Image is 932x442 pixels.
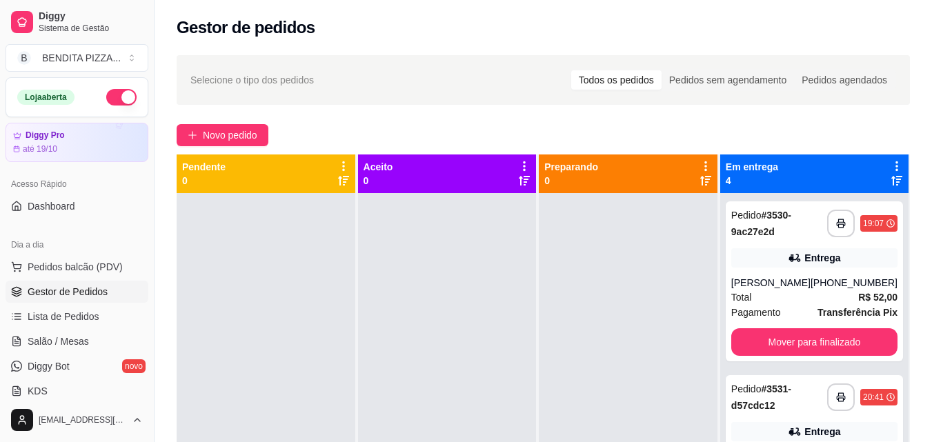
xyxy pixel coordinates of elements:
[28,359,70,373] span: Diggy Bot
[726,160,778,174] p: Em entrega
[571,70,662,90] div: Todos os pedidos
[731,290,752,305] span: Total
[17,51,31,65] span: B
[858,292,898,303] strong: R$ 52,00
[28,384,48,398] span: KDS
[863,392,884,403] div: 20:41
[6,44,148,72] button: Select a team
[28,199,75,213] span: Dashboard
[188,130,197,140] span: plus
[39,10,143,23] span: Diggy
[794,70,895,90] div: Pedidos agendados
[804,425,840,439] div: Entrega
[6,380,148,402] a: KDS
[203,128,257,143] span: Novo pedido
[39,23,143,34] span: Sistema de Gestão
[23,143,57,154] article: até 19/10
[106,89,137,106] button: Alterar Status
[190,72,314,88] span: Selecione o tipo dos pedidos
[731,305,781,320] span: Pagamento
[544,174,598,188] p: 0
[28,334,89,348] span: Salão / Mesas
[6,173,148,195] div: Acesso Rápido
[17,90,75,105] div: Loja aberta
[177,17,315,39] h2: Gestor de pedidos
[364,174,393,188] p: 0
[28,310,99,323] span: Lista de Pedidos
[364,160,393,174] p: Aceito
[28,285,108,299] span: Gestor de Pedidos
[6,195,148,217] a: Dashboard
[726,174,778,188] p: 4
[731,210,762,221] span: Pedido
[731,383,791,411] strong: # 3531-d57cdc12
[817,307,898,318] strong: Transferência Pix
[26,130,65,141] article: Diggy Pro
[731,276,811,290] div: [PERSON_NAME]
[804,251,840,265] div: Entrega
[544,160,598,174] p: Preparando
[6,355,148,377] a: Diggy Botnovo
[811,276,898,290] div: [PHONE_NUMBER]
[6,256,148,278] button: Pedidos balcão (PDV)
[6,330,148,352] a: Salão / Mesas
[6,234,148,256] div: Dia a dia
[6,6,148,39] a: DiggySistema de Gestão
[182,160,226,174] p: Pendente
[731,383,762,394] span: Pedido
[863,218,884,229] div: 19:07
[6,305,148,328] a: Lista de Pedidos
[177,124,268,146] button: Novo pedido
[662,70,794,90] div: Pedidos sem agendamento
[6,281,148,303] a: Gestor de Pedidos
[42,51,121,65] div: BENDITA PIZZA ...
[28,260,123,274] span: Pedidos balcão (PDV)
[182,174,226,188] p: 0
[731,328,898,356] button: Mover para finalizado
[6,403,148,436] button: [EMAIL_ADDRESS][DOMAIN_NAME]
[39,414,126,425] span: [EMAIL_ADDRESS][DOMAIN_NAME]
[731,210,791,237] strong: # 3530-9ac27e2d
[6,123,148,162] a: Diggy Proaté 19/10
